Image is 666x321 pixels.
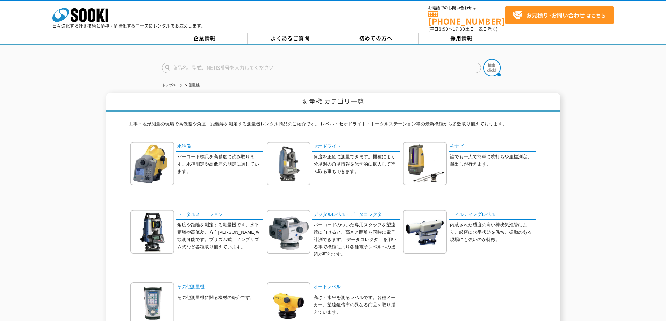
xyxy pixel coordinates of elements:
[483,59,501,76] img: btn_search.png
[312,210,400,220] a: デジタルレベル・データコレクタ
[403,210,447,254] img: ティルティングレベル
[428,26,497,32] span: (平日 ～ 土日、祝日除く)
[162,83,183,87] a: トップページ
[248,33,333,44] a: よくあるご質問
[130,142,174,185] img: 水準儀
[267,142,310,185] img: セオドライト
[449,210,536,220] a: ティルティングレベル
[505,6,614,24] a: お見積り･お問い合わせはこちら
[177,153,263,175] p: バーコード標尺を高精度に読み取ります。水準測定や高低差の測定に適しています。
[129,121,538,131] p: 工事・地形測量の現場で高低差や角度、距離等を測定する測量機レンタル商品のご紹介です。 レベル・セオドライト・トータルステーション等の最新機種から多数取り揃えております。
[267,210,310,254] img: デジタルレベル・データコレクタ
[176,142,263,152] a: 水準儀
[176,282,263,292] a: その他測量機
[162,33,248,44] a: 企業情報
[177,221,263,250] p: 角度や距離を測定する測量機です。水平距離や高低差、方向[PERSON_NAME]も観測可能です。プリズム式、ノンプリズム式など各種取り揃えています。
[52,24,206,28] p: 日々進化する計測技術と多種・多様化するニーズにレンタルでお応えします。
[176,210,263,220] a: トータルステーション
[162,63,481,73] input: 商品名、型式、NETIS番号を入力してください
[130,210,174,254] img: トータルステーション
[106,93,560,112] h1: 測量機 カテゴリ一覧
[312,142,400,152] a: セオドライト
[314,294,400,316] p: 高さ・水平を測るレベルです。各種メーカー、望遠鏡倍率の異なる商品を取り揃えています。
[314,153,400,175] p: 角度を正確に測量できます。機種により分度盤の角度情報を光学的に拡大して読み取る事もできます。
[450,221,536,243] p: 内蔵された感度の高い棒状気泡管により、厳密に水平状態を保ち、振動のある現場にも強いのが特徴。
[359,34,393,42] span: 初めての方へ
[177,294,263,301] p: その他測量機に関る機材の紹介です。
[450,153,536,168] p: 誰でも一人で簡単に杭打ちや座標測定、墨出しが行えます。
[184,82,200,89] li: 測量機
[312,282,400,292] a: オートレベル
[314,221,400,258] p: バーコードのついた専用スタッフを望遠鏡に向けると、高さと距離を同時に電子計測できます。 データコレクタ―を用いる事で機種により各種電子レベルへの接続が可能です。
[453,26,465,32] span: 17:30
[526,11,585,19] strong: お見積り･お問い合わせ
[428,6,505,10] span: お電話でのお問い合わせは
[333,33,419,44] a: 初めての方へ
[428,11,505,25] a: [PHONE_NUMBER]
[403,142,447,185] img: 杭ナビ
[449,142,536,152] a: 杭ナビ
[439,26,449,32] span: 8:50
[419,33,504,44] a: 採用情報
[512,10,606,21] span: はこちら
